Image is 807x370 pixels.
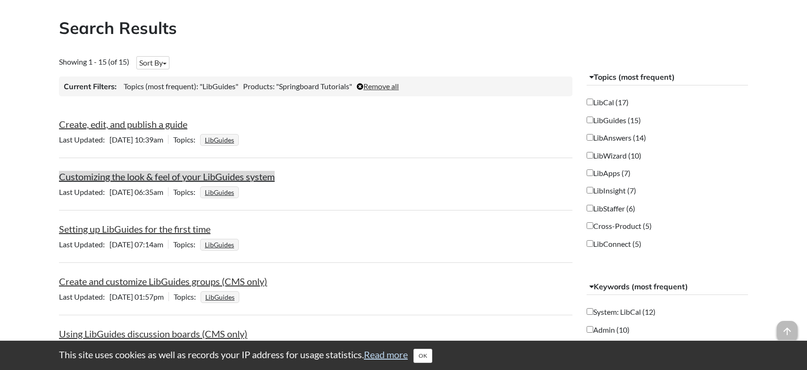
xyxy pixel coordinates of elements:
[587,240,593,247] input: LibConnect (5)
[587,97,629,108] label: LibCal (17)
[587,278,748,295] button: Keywords (most frequent)
[59,223,210,235] a: Setting up LibGuides for the first time
[587,326,593,333] input: Admin (10)
[587,308,593,315] input: System: LibCal (12)
[59,292,109,301] span: Last Updated
[587,132,646,143] label: LibAnswers (14)
[136,56,169,69] button: Sort By
[59,187,109,196] span: Last Updated
[59,328,247,339] a: Using LibGuides discussion boards (CMS only)
[59,118,187,130] a: Create, edit, and publish a guide
[587,69,748,86] button: Topics (most frequent)
[587,152,593,159] input: LibWizard (10)
[587,306,656,317] label: System: LibCal (12)
[587,168,630,178] label: LibApps (7)
[59,292,168,301] span: [DATE] 01:57pm
[200,187,241,196] ul: Topics
[201,292,242,301] ul: Topics
[203,238,235,252] a: LibGuides
[204,290,236,304] a: LibGuides
[59,57,129,66] span: Showing 1 - 15 (of 15)
[243,82,275,91] span: Products:
[587,115,641,126] label: LibGuides (15)
[587,238,641,249] label: LibConnect (5)
[59,171,275,182] a: Customizing the look & feel of your LibGuides system
[587,324,630,335] label: Admin (10)
[59,187,168,196] span: [DATE] 06:35am
[364,349,408,360] a: Read more
[276,82,352,91] span: "Springboard Tutorials"
[777,321,798,342] span: arrow_upward
[200,135,241,144] ul: Topics
[203,185,235,199] a: LibGuides
[59,17,748,40] h2: Search Results
[357,82,399,91] a: Remove all
[59,276,267,287] a: Create and customize LibGuides groups (CMS only)
[59,240,109,249] span: Last Updated
[174,292,201,301] span: Topics
[587,187,593,193] input: LibInsight (7)
[173,240,200,249] span: Topics
[777,322,798,333] a: arrow_upward
[587,134,593,141] input: LibAnswers (14)
[124,82,198,91] span: Topics (most frequent):
[587,169,593,176] input: LibApps (7)
[200,82,238,91] span: "LibGuides"
[587,205,593,211] input: LibStaffer (6)
[50,348,757,363] div: This site uses cookies as well as records your IP address for usage statistics.
[587,203,635,214] label: LibStaffer (6)
[173,187,200,196] span: Topics
[59,135,109,144] span: Last Updated
[587,222,593,229] input: Cross-Product (5)
[203,133,235,147] a: LibGuides
[587,117,593,123] input: LibGuides (15)
[59,135,168,144] span: [DATE] 10:39am
[413,349,432,363] button: Close
[173,135,200,144] span: Topics
[587,220,652,231] label: Cross-Product (5)
[64,81,117,92] h3: Current Filters
[200,240,241,249] ul: Topics
[59,240,168,249] span: [DATE] 07:14am
[587,150,641,161] label: LibWizard (10)
[587,99,593,105] input: LibCal (17)
[587,185,636,196] label: LibInsight (7)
